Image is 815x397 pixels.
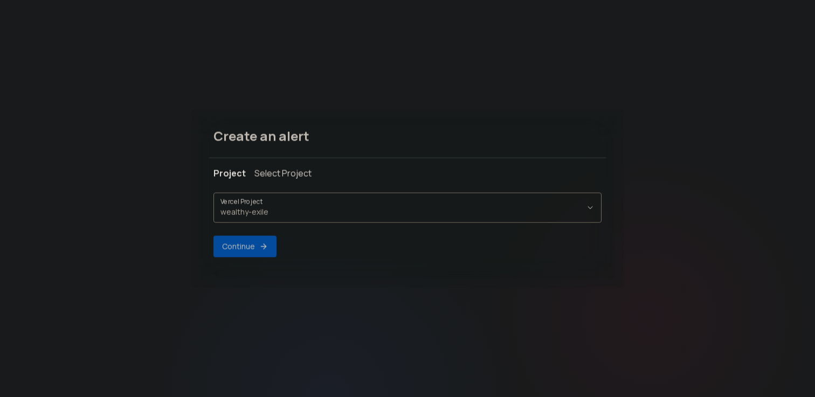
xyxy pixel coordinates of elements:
div: Select Project [254,166,312,179]
div: Project [213,166,246,179]
div: ProjectSelect Project [213,188,602,270]
button: Vercel Projectwealthy-exile [213,192,602,222]
div: Create an alert [209,127,606,158]
button: ProjectSelect Project [213,158,602,188]
button: Continue [213,235,277,257]
label: Vercel Project [220,197,267,206]
span: wealthy-exile [220,206,582,217]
